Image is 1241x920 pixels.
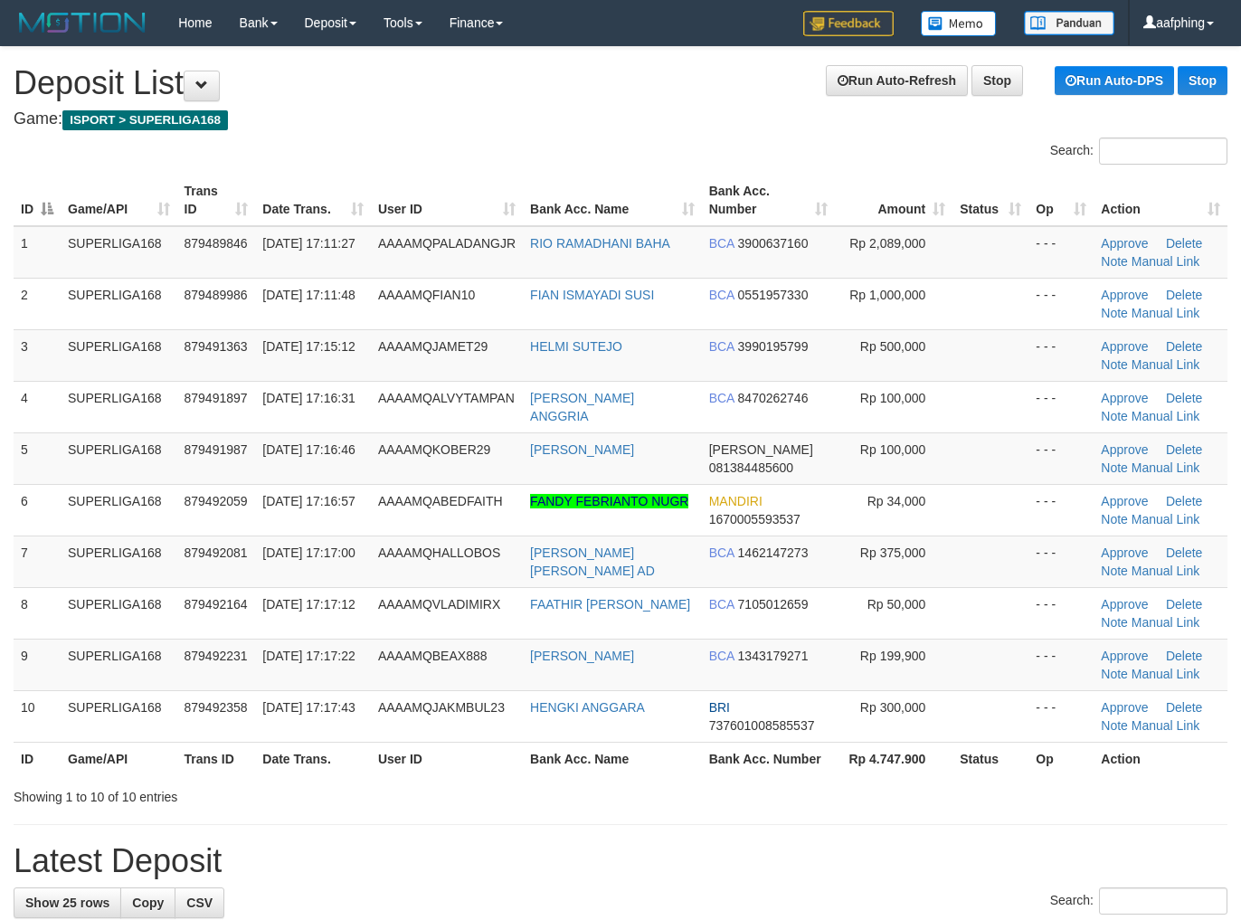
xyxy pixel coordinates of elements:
td: - - - [1028,432,1094,484]
a: [PERSON_NAME] [530,442,634,457]
span: AAAAMQPALADANGJR [378,236,516,251]
td: 5 [14,432,61,484]
span: [DATE] 17:17:22 [262,649,355,663]
span: 879489986 [185,288,248,302]
a: Approve [1101,442,1148,457]
input: Search: [1099,138,1227,165]
span: 879489846 [185,236,248,251]
a: Note [1101,718,1128,733]
td: SUPERLIGA168 [61,536,177,587]
a: Note [1101,357,1128,372]
a: Note [1101,512,1128,526]
a: Stop [971,65,1023,96]
a: Approve [1101,339,1148,354]
a: Manual Link [1132,718,1200,733]
label: Search: [1050,138,1227,165]
td: SUPERLIGA168 [61,278,177,329]
span: BCA [709,649,734,663]
span: Copy 081384485600 to clipboard [709,460,793,475]
th: User ID: activate to sort column ascending [371,175,523,226]
a: Delete [1166,236,1202,251]
a: Delete [1166,339,1202,354]
th: Action [1094,742,1227,775]
span: AAAAMQHALLOBOS [378,545,500,560]
td: SUPERLIGA168 [61,639,177,690]
a: Approve [1101,494,1148,508]
span: AAAAMQALVYTAMPAN [378,391,515,405]
span: Copy 1462147273 to clipboard [738,545,809,560]
span: AAAAMQBEAX888 [378,649,488,663]
a: Manual Link [1132,306,1200,320]
a: Manual Link [1132,667,1200,681]
span: Copy 1670005593537 to clipboard [709,512,800,526]
td: 3 [14,329,61,381]
a: Copy [120,887,175,918]
td: - - - [1028,587,1094,639]
span: BCA [709,391,734,405]
a: [PERSON_NAME] ANGGRIA [530,391,634,423]
th: Date Trans. [255,742,371,775]
a: Delete [1166,288,1202,302]
th: Rp 4.747.900 [835,742,952,775]
th: Amount: activate to sort column ascending [835,175,952,226]
a: Approve [1101,391,1148,405]
img: Button%20Memo.svg [921,11,997,36]
h1: Latest Deposit [14,843,1227,879]
span: 879491987 [185,442,248,457]
span: [DATE] 17:17:43 [262,700,355,715]
span: ISPORT > SUPERLIGA168 [62,110,228,130]
td: - - - [1028,278,1094,329]
a: Delete [1166,545,1202,560]
td: - - - [1028,536,1094,587]
span: Show 25 rows [25,896,109,910]
a: Manual Link [1132,460,1200,475]
span: CSV [186,896,213,910]
span: BCA [709,339,734,354]
a: RIO RAMADHANI BAHA [530,236,670,251]
span: Copy 8470262746 to clipboard [738,391,809,405]
span: [DATE] 17:16:46 [262,442,355,457]
span: Rp 100,000 [860,391,925,405]
th: Bank Acc. Name: activate to sort column ascending [523,175,702,226]
span: Rp 199,900 [860,649,925,663]
span: BCA [709,545,734,560]
a: Approve [1101,236,1148,251]
a: [PERSON_NAME] [530,649,634,663]
span: 879491897 [185,391,248,405]
td: 2 [14,278,61,329]
a: Approve [1101,649,1148,663]
span: AAAAMQABEDFAITH [378,494,503,508]
a: Show 25 rows [14,887,121,918]
a: Manual Link [1132,615,1200,630]
span: BCA [709,236,734,251]
a: Manual Link [1132,564,1200,578]
span: Copy 0551957330 to clipboard [738,288,809,302]
th: Bank Acc. Name [523,742,702,775]
span: Rp 300,000 [860,700,925,715]
span: AAAAMQJAKMBUL23 [378,700,505,715]
span: BCA [709,288,734,302]
h4: Game: [14,110,1227,128]
a: Manual Link [1132,357,1200,372]
label: Search: [1050,887,1227,915]
span: Rp 50,000 [867,597,926,612]
th: Date Trans.: activate to sort column ascending [255,175,371,226]
span: Copy 7105012659 to clipboard [738,597,809,612]
span: Rp 1,000,000 [849,288,925,302]
span: [DATE] 17:15:12 [262,339,355,354]
td: - - - [1028,381,1094,432]
a: Delete [1166,649,1202,663]
input: Search: [1099,887,1227,915]
span: Copy [132,896,164,910]
th: Status [952,742,1028,775]
td: SUPERLIGA168 [61,690,177,742]
span: [PERSON_NAME] [709,442,813,457]
th: ID: activate to sort column descending [14,175,61,226]
img: MOTION_logo.png [14,9,151,36]
td: 6 [14,484,61,536]
span: 879492164 [185,597,248,612]
img: Feedback.jpg [803,11,894,36]
th: Trans ID [177,742,256,775]
a: FANDY FEBRIANTO NUGR [530,494,688,508]
th: ID [14,742,61,775]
